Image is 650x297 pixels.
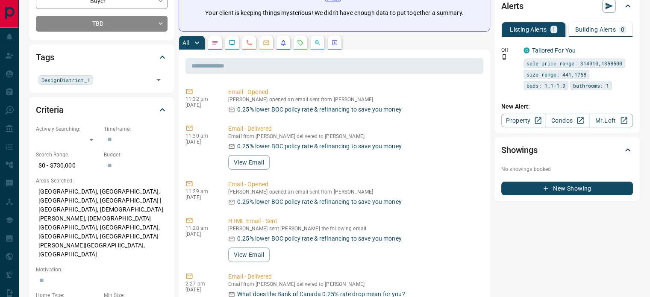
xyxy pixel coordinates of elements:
p: [PERSON_NAME] opened an email sent from [PERSON_NAME] [228,189,480,195]
svg: Agent Actions [331,39,338,46]
button: View Email [228,155,270,170]
a: Tailored For You [532,47,576,54]
p: Your client is keeping things mysterious! We didn't have enough data to put together a summary. [205,9,463,18]
p: 0.25% lower BOC policy rate & refinancing to save you money [237,105,402,114]
p: [DATE] [185,194,215,200]
p: Areas Searched: [36,177,168,185]
p: Listing Alerts [510,26,547,32]
p: All [182,40,189,46]
button: Open [153,74,165,86]
p: Email from [PERSON_NAME] delivered to [PERSON_NAME] [228,281,480,287]
p: Email - Delivered [228,124,480,133]
svg: Requests [297,39,304,46]
p: $0 - $730,000 [36,159,100,173]
svg: Opportunities [314,39,321,46]
p: Building Alerts [575,26,616,32]
div: TBD [36,16,168,32]
p: 0.25% lower BOC policy rate & refinancing to save you money [237,197,402,206]
span: bathrooms: 1 [573,81,609,90]
h2: Tags [36,50,54,64]
p: New Alert: [501,102,633,111]
p: 0 [621,26,624,32]
p: Email - Opened [228,88,480,97]
span: DesignDistrict_1 [41,76,90,84]
p: Email - Opened [228,180,480,189]
a: Condos [545,114,589,127]
p: [DATE] [185,102,215,108]
p: 11:32 pm [185,96,215,102]
p: Timeframe: [104,125,168,133]
button: View Email [228,247,270,262]
p: 0.25% lower BOC policy rate & refinancing to save you money [237,142,402,151]
svg: Listing Alerts [280,39,287,46]
div: Tags [36,47,168,68]
p: [DATE] [185,139,215,145]
div: Showings [501,140,633,160]
div: condos.ca [524,47,529,53]
button: New Showing [501,182,633,195]
svg: Push Notification Only [501,54,507,60]
p: [PERSON_NAME] sent [PERSON_NAME] the following email [228,226,480,232]
p: [DATE] [185,231,215,237]
p: Motivation: [36,266,168,273]
p: 0.25% lower BOC policy rate & refinancing to save you money [237,234,402,243]
h2: Criteria [36,103,64,117]
p: [GEOGRAPHIC_DATA], [GEOGRAPHIC_DATA], [GEOGRAPHIC_DATA], [GEOGRAPHIC_DATA] | [GEOGRAPHIC_DATA], [... [36,185,168,262]
p: Off [501,46,518,54]
p: 11:29 am [185,188,215,194]
p: 11:30 am [185,133,215,139]
p: 11:28 am [185,225,215,231]
p: Email from [PERSON_NAME] delivered to [PERSON_NAME] [228,133,480,139]
svg: Calls [246,39,253,46]
span: sale price range: 314910,1358500 [526,59,622,68]
span: size range: 441,1758 [526,70,586,79]
svg: Notes [212,39,218,46]
p: 2:27 pm [185,281,215,287]
p: HTML Email - Sent [228,217,480,226]
svg: Emails [263,39,270,46]
p: Budget: [104,151,168,159]
h2: Showings [501,143,538,157]
a: Property [501,114,545,127]
p: Actively Searching: [36,125,100,133]
span: beds: 1.1-1.9 [526,81,565,90]
p: No showings booked [501,165,633,173]
svg: Lead Browsing Activity [229,39,235,46]
p: Search Range: [36,151,100,159]
p: Email - Delivered [228,272,480,281]
p: [PERSON_NAME] opened an email sent from [PERSON_NAME] [228,97,480,103]
a: Mr.Loft [589,114,633,127]
p: 1 [552,26,556,32]
div: Criteria [36,100,168,120]
p: [DATE] [185,287,215,293]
